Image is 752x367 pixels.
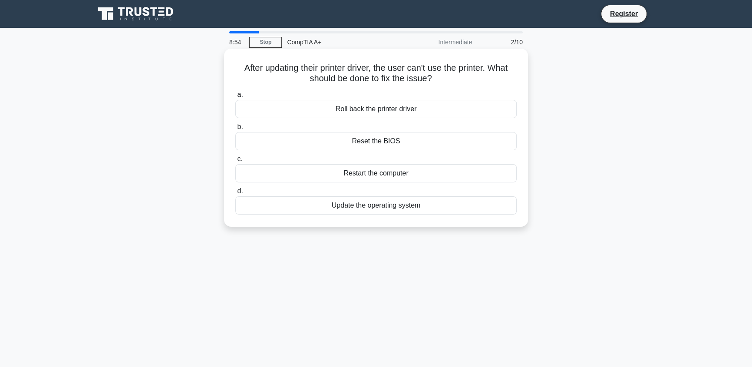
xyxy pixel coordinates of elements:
a: Register [605,8,643,19]
div: Restart the computer [235,164,517,182]
div: 8:54 [224,33,249,51]
span: c. [237,155,242,162]
div: CompTIA A+ [282,33,401,51]
div: Reset the BIOS [235,132,517,150]
div: Intermediate [401,33,477,51]
a: Stop [249,37,282,48]
div: Update the operating system [235,196,517,215]
h5: After updating their printer driver, the user can't use the printer. What should be done to fix t... [234,63,518,84]
span: a. [237,91,243,98]
span: b. [237,123,243,130]
div: Roll back the printer driver [235,100,517,118]
span: d. [237,187,243,195]
div: 2/10 [477,33,528,51]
